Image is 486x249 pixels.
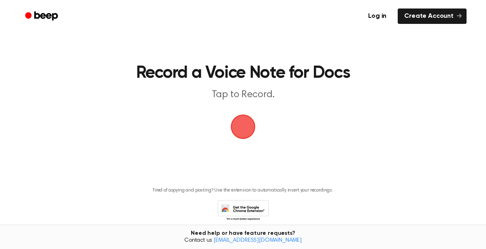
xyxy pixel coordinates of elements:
a: [EMAIL_ADDRESS][DOMAIN_NAME] [213,238,302,243]
a: Log in [362,9,393,24]
a: Create Account [398,9,467,24]
img: Beep Logo [231,115,255,139]
span: Contact us [5,237,481,245]
h1: Record a Voice Note for Docs [87,65,399,82]
p: Tired of copying and pasting? Use the extension to automatically insert your recordings. [153,187,333,194]
p: Tap to Record. [87,88,399,102]
a: Beep [19,9,65,24]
